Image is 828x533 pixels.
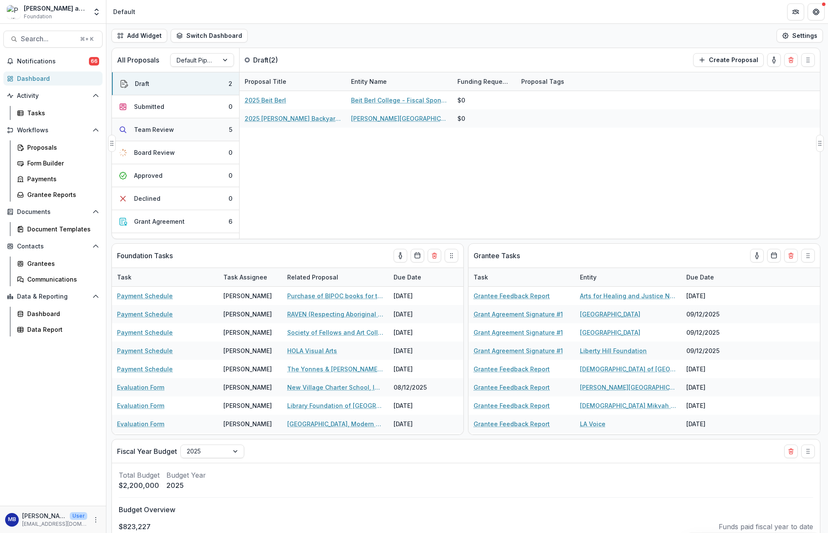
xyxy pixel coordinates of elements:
[117,401,164,410] a: Evaluation Form
[223,365,272,373] div: [PERSON_NAME]
[91,515,101,525] button: More
[14,322,103,336] a: Data Report
[110,6,139,18] nav: breadcrumb
[388,268,452,286] div: Due Date
[681,268,745,286] div: Due Date
[14,222,103,236] a: Document Templates
[223,310,272,319] div: [PERSON_NAME]
[516,72,622,91] div: Proposal Tags
[445,249,458,262] button: Drag
[580,346,647,355] a: Liberty Hill Foundation
[112,141,239,164] button: Board Review0
[117,310,173,319] a: Payment Schedule
[801,249,815,262] button: Drag
[134,194,160,203] div: Declined
[223,401,272,410] div: [PERSON_NAME]
[112,72,239,95] button: Draft2
[452,72,516,91] div: Funding Requested
[457,114,465,123] div: $0
[388,273,426,282] div: Due Date
[27,309,96,318] div: Dashboard
[240,72,346,91] div: Proposal Title
[240,77,291,86] div: Proposal Title
[681,323,745,342] div: 09/12/2025
[7,5,20,19] img: Philip and Muriel Berman Foundation
[119,480,160,490] p: $2,200,000
[14,140,103,154] a: Proposals
[228,194,232,203] div: 0
[784,445,798,458] button: Delete card
[117,55,159,65] p: All Proposals
[388,360,452,378] div: [DATE]
[17,293,89,300] span: Data & Reporting
[14,272,103,286] a: Communications
[750,249,764,262] button: toggle-assigned-to-me
[681,415,745,433] div: [DATE]
[14,172,103,186] a: Payments
[24,13,52,20] span: Foundation
[719,522,813,532] p: Funds paid fiscal year to date
[134,171,163,180] div: Approved
[474,291,550,300] a: Grantee Feedback Report
[351,114,447,123] a: [PERSON_NAME][GEOGRAPHIC_DATA]
[287,365,383,373] a: The Yonnes & [PERSON_NAME] Center for Israel Studies ([GEOGRAPHIC_DATA]) - 2023 - Returning Grant...
[135,79,149,88] div: Draft
[681,378,745,396] div: [DATE]
[516,77,569,86] div: Proposal Tags
[474,419,550,428] a: Grantee Feedback Report
[767,249,781,262] button: Calendar
[3,123,103,137] button: Open Workflows
[287,383,383,392] a: New Village Charter School, Inc. - 2025 - Returning Grantee Application
[580,291,676,300] a: Arts for Healing and Justice Network
[223,419,272,428] div: [PERSON_NAME]
[91,3,103,20] button: Open entity switcher
[767,53,781,67] button: toggle-assigned-to-me
[112,273,137,282] div: Task
[575,268,681,286] div: Entity
[388,305,452,323] div: [DATE]
[27,275,96,284] div: Communications
[117,383,164,392] a: Evaluation Form
[117,419,164,428] a: Evaluation Form
[17,243,89,250] span: Contacts
[3,31,103,48] button: Search...
[27,143,96,152] div: Proposals
[228,217,232,226] div: 6
[3,205,103,219] button: Open Documents
[388,415,452,433] div: [DATE]
[580,310,640,319] a: [GEOGRAPHIC_DATA]
[575,273,602,282] div: Entity
[287,328,383,337] a: Society of Fellows and Art Collectors' Council
[22,511,66,520] p: [PERSON_NAME]
[117,291,173,300] a: Payment Schedule
[351,96,447,105] a: Beit Berl College - Fiscal Sponsor
[112,95,239,118] button: Submitted0
[228,102,232,111] div: 0
[681,287,745,305] div: [DATE]
[580,328,640,337] a: [GEOGRAPHIC_DATA]
[468,273,493,282] div: Task
[681,433,745,451] div: [DATE]
[27,174,96,183] div: Payments
[223,346,272,355] div: [PERSON_NAME]
[134,125,174,134] div: Team Review
[117,328,173,337] a: Payment Schedule
[287,291,383,300] a: Purchase of BIPOC books for the library
[253,55,317,65] p: Draft ( 2 )
[112,118,239,141] button: Team Review5
[580,401,676,410] a: [DEMOGRAPHIC_DATA] Mikvah Project
[119,522,151,532] p: $823,227
[134,217,185,226] div: Grant Agreement
[119,504,813,515] p: Budget Overview
[388,433,452,451] div: --
[474,310,563,319] a: Grant Agreement Signature #1
[388,378,452,396] div: 08/12/2025
[388,323,452,342] div: [DATE]
[388,396,452,415] div: [DATE]
[17,127,89,134] span: Workflows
